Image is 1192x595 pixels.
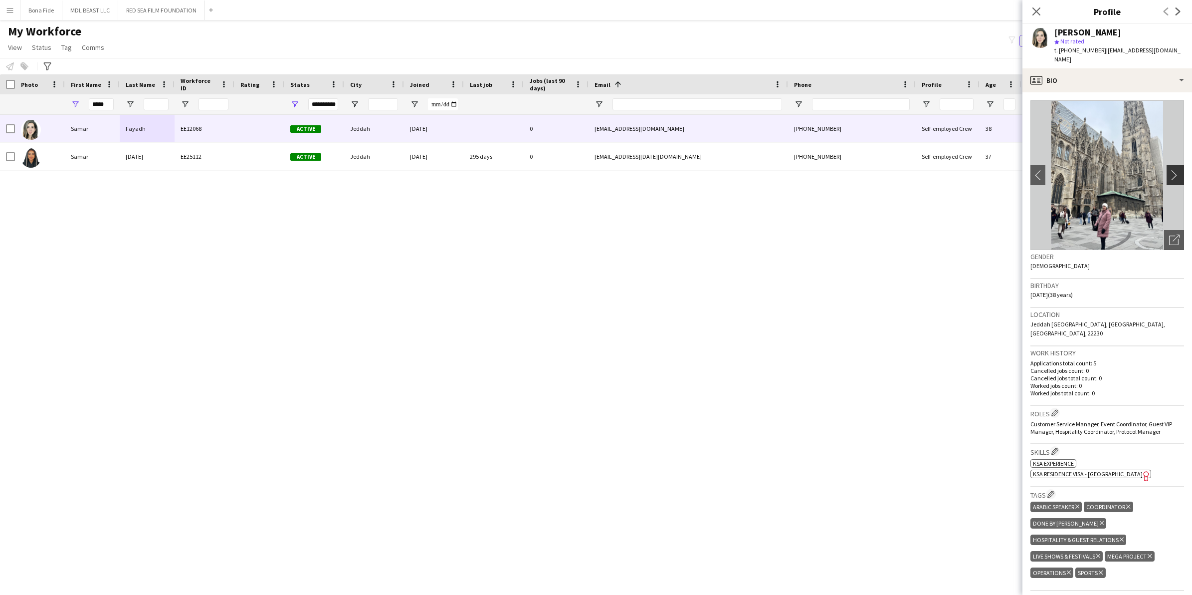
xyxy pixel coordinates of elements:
[1084,502,1133,512] div: Coordinator
[1030,100,1184,250] img: Crew avatar or photo
[595,100,603,109] button: Open Filter Menu
[120,143,175,170] div: [DATE]
[1030,281,1184,290] h3: Birthday
[1021,115,1081,142] div: Arabic Speaker, Coordinator, Done by [PERSON_NAME], Hospitality & Guest Relations, Live Shows & F...
[1054,46,1181,63] span: | [EMAIL_ADDRESS][DOMAIN_NAME]
[794,100,803,109] button: Open Filter Menu
[1003,98,1015,110] input: Age Filter Input
[368,98,398,110] input: City Filter Input
[612,98,782,110] input: Email Filter Input
[794,81,811,88] span: Phone
[980,115,1021,142] div: 38
[1021,143,1081,170] div: Arabic Speaker, Hospitality & Guest Relations, Payroll Only
[1030,389,1184,397] p: Worked jobs total count: 0
[1033,460,1074,467] span: KSA Experience
[595,81,610,88] span: Email
[1105,551,1154,562] div: Mega Project
[1054,46,1106,54] span: t. [PHONE_NUMBER]
[1030,446,1184,457] h3: Skills
[120,115,175,142] div: Fayadh
[65,115,120,142] div: Samar
[986,81,996,88] span: Age
[404,115,464,142] div: [DATE]
[1054,28,1121,37] div: [PERSON_NAME]
[71,100,80,109] button: Open Filter Menu
[940,98,974,110] input: Profile Filter Input
[922,100,931,109] button: Open Filter Menu
[290,81,310,88] span: Status
[144,98,169,110] input: Last Name Filter Input
[290,153,321,161] span: Active
[1030,518,1106,529] div: Done by [PERSON_NAME]
[1030,489,1184,500] h3: Tags
[524,143,589,170] div: 0
[181,77,216,92] span: Workforce ID
[240,81,259,88] span: Rating
[82,43,104,52] span: Comms
[1030,420,1172,435] span: Customer Service Manager, Event Coordinator, Guest VIP Manager, Hospitality Coordinator, Protocol...
[32,43,51,52] span: Status
[404,143,464,170] div: [DATE]
[1030,535,1126,545] div: Hospitality & Guest Relations
[175,115,234,142] div: EE12068
[1030,374,1184,382] p: Cancelled jobs total count: 0
[922,81,942,88] span: Profile
[1164,230,1184,250] div: Open photos pop-in
[290,125,321,133] span: Active
[1022,68,1192,92] div: Bio
[350,100,359,109] button: Open Filter Menu
[410,81,429,88] span: Joined
[199,98,228,110] input: Workforce ID Filter Input
[1030,252,1184,261] h3: Gender
[1019,35,1069,47] button: Everyone6,016
[980,143,1021,170] div: 37
[524,115,589,142] div: 0
[344,115,404,142] div: Jeddah
[8,43,22,52] span: View
[62,0,118,20] button: MDL BEAST LLC
[118,0,205,20] button: RED SEA FILM FOUNDATION
[1030,382,1184,389] p: Worked jobs count: 0
[78,41,108,54] a: Comms
[1030,320,1165,337] span: Jeddah [GEOGRAPHIC_DATA], [GEOGRAPHIC_DATA], [GEOGRAPHIC_DATA], 22230
[89,98,114,110] input: First Name Filter Input
[788,143,916,170] div: [PHONE_NUMBER]
[1030,568,1073,578] div: Operations
[916,115,980,142] div: Self-employed Crew
[1030,551,1103,562] div: Live Shows & Festivals
[4,41,26,54] a: View
[290,100,299,109] button: Open Filter Menu
[410,100,419,109] button: Open Filter Menu
[28,41,55,54] a: Status
[1030,359,1184,367] p: Applications total count: 5
[1030,367,1184,374] p: Cancelled jobs count: 0
[1030,348,1184,357] h3: Work history
[71,81,101,88] span: First Name
[470,81,492,88] span: Last job
[1022,5,1192,18] h3: Profile
[126,81,155,88] span: Last Name
[21,120,41,140] img: Samar Fayadh
[788,115,916,142] div: [PHONE_NUMBER]
[1030,291,1073,298] span: [DATE] (38 years)
[21,148,41,168] img: Samar Ramadan
[916,143,980,170] div: Self-employed Crew
[1030,408,1184,418] h3: Roles
[175,143,234,170] div: EE25112
[126,100,135,109] button: Open Filter Menu
[589,115,788,142] div: [EMAIL_ADDRESS][DOMAIN_NAME]
[530,77,571,92] span: Jobs (last 90 days)
[350,81,362,88] span: City
[21,81,38,88] span: Photo
[812,98,910,110] input: Phone Filter Input
[589,143,788,170] div: [EMAIL_ADDRESS][DATE][DOMAIN_NAME]
[57,41,76,54] a: Tag
[1030,262,1090,270] span: [DEMOGRAPHIC_DATA]
[8,24,81,39] span: My Workforce
[986,100,994,109] button: Open Filter Menu
[41,60,53,72] app-action-btn: Advanced filters
[1033,470,1143,478] span: KSA Residence Visa - [GEOGRAPHIC_DATA]
[464,143,524,170] div: 295 days
[65,143,120,170] div: Samar
[428,98,458,110] input: Joined Filter Input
